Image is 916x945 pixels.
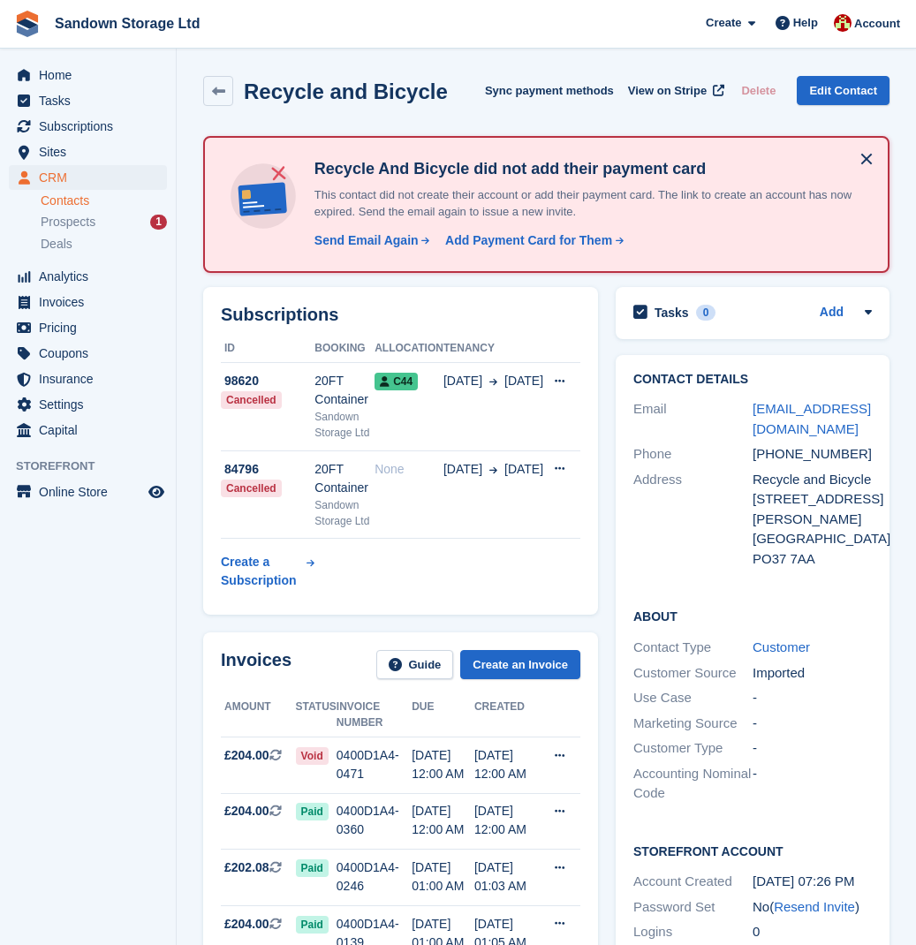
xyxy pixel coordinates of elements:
[14,11,41,37] img: stora-icon-8386f47178a22dfd0bd8f6a31ec36ba5ce8667c1dd55bd0f319d3a0aa187defe.svg
[224,915,269,934] span: £204.00
[633,714,753,734] div: Marketing Source
[633,399,753,439] div: Email
[41,213,167,231] a: Prospects 1
[621,76,728,105] a: View on Stripe
[633,663,753,684] div: Customer Source
[753,663,872,684] div: Imported
[9,264,167,289] a: menu
[9,315,167,340] a: menu
[753,529,872,549] div: [GEOGRAPHIC_DATA]
[224,746,269,765] span: £204.00
[753,738,872,759] div: -
[753,764,872,804] div: -
[445,231,612,250] div: Add Payment Card for Them
[221,305,580,325] h2: Subscriptions
[9,63,167,87] a: menu
[633,444,753,465] div: Phone
[628,82,707,100] span: View on Stripe
[633,842,872,859] h2: Storefront Account
[774,899,855,914] a: Resend Invite
[39,264,145,289] span: Analytics
[314,409,375,441] div: Sandown Storage Ltd
[337,746,412,783] div: 0400D1A4-0471
[41,236,72,253] span: Deals
[146,481,167,503] a: Preview store
[244,79,448,103] h2: Recycle and Bicycle
[39,341,145,366] span: Coupons
[221,460,314,479] div: 84796
[221,650,291,679] h2: Invoices
[296,747,329,765] span: Void
[375,335,443,363] th: Allocation
[376,650,454,679] a: Guide
[224,802,269,820] span: £204.00
[753,510,872,530] div: [PERSON_NAME]
[16,457,176,475] span: Storefront
[633,897,753,918] div: Password Set
[39,165,145,190] span: CRM
[753,897,872,918] div: No
[753,470,872,490] div: Recycle and Bicycle
[734,76,783,105] button: Delete
[443,335,543,363] th: Tenancy
[633,922,753,942] div: Logins
[9,418,167,442] a: menu
[412,693,474,737] th: Due
[9,341,167,366] a: menu
[753,872,872,892] div: [DATE] 07:26 PM
[224,858,269,877] span: £202.08
[504,460,543,479] span: [DATE]
[485,76,614,105] button: Sync payment methods
[9,140,167,164] a: menu
[412,802,474,839] div: [DATE] 12:00 AM
[460,650,580,679] a: Create an Invoice
[474,858,543,896] div: [DATE] 01:03 AM
[655,305,689,321] h2: Tasks
[633,607,872,624] h2: About
[39,315,145,340] span: Pricing
[221,693,296,737] th: Amount
[337,693,412,737] th: Invoice number
[221,391,282,409] div: Cancelled
[753,401,871,436] a: [EMAIL_ADDRESS][DOMAIN_NAME]
[39,140,145,164] span: Sites
[296,803,329,820] span: Paid
[474,693,543,737] th: Created
[412,858,474,896] div: [DATE] 01:00 AM
[307,186,867,221] p: This contact did not create their account or add their payment card. The link to create an accoun...
[296,916,329,934] span: Paid
[226,159,300,233] img: no-card-linked-e7822e413c904bf8b177c4d89f31251c4716f9871600ec3ca5bfc59e148c83f4.svg
[9,480,167,504] a: menu
[633,638,753,658] div: Contact Type
[41,214,95,231] span: Prospects
[9,367,167,391] a: menu
[314,372,375,409] div: 20FT Container
[314,497,375,529] div: Sandown Storage Ltd
[39,480,145,504] span: Online Store
[633,872,753,892] div: Account Created
[9,290,167,314] a: menu
[39,392,145,417] span: Settings
[438,231,625,250] a: Add Payment Card for Them
[337,802,412,839] div: 0400D1A4-0360
[314,231,419,250] div: Send Email Again
[39,290,145,314] span: Invoices
[633,470,753,570] div: Address
[706,14,741,32] span: Create
[443,460,482,479] span: [DATE]
[39,367,145,391] span: Insurance
[41,193,167,209] a: Contacts
[474,746,543,783] div: [DATE] 12:00 AM
[296,693,337,737] th: Status
[9,392,167,417] a: menu
[39,63,145,87] span: Home
[9,165,167,190] a: menu
[9,114,167,139] a: menu
[753,549,872,570] div: PO37 7AA
[296,859,329,877] span: Paid
[769,899,859,914] span: ( )
[443,372,482,390] span: [DATE]
[834,14,852,32] img: Jessica Durrant
[39,114,145,139] span: Subscriptions
[221,372,314,390] div: 98620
